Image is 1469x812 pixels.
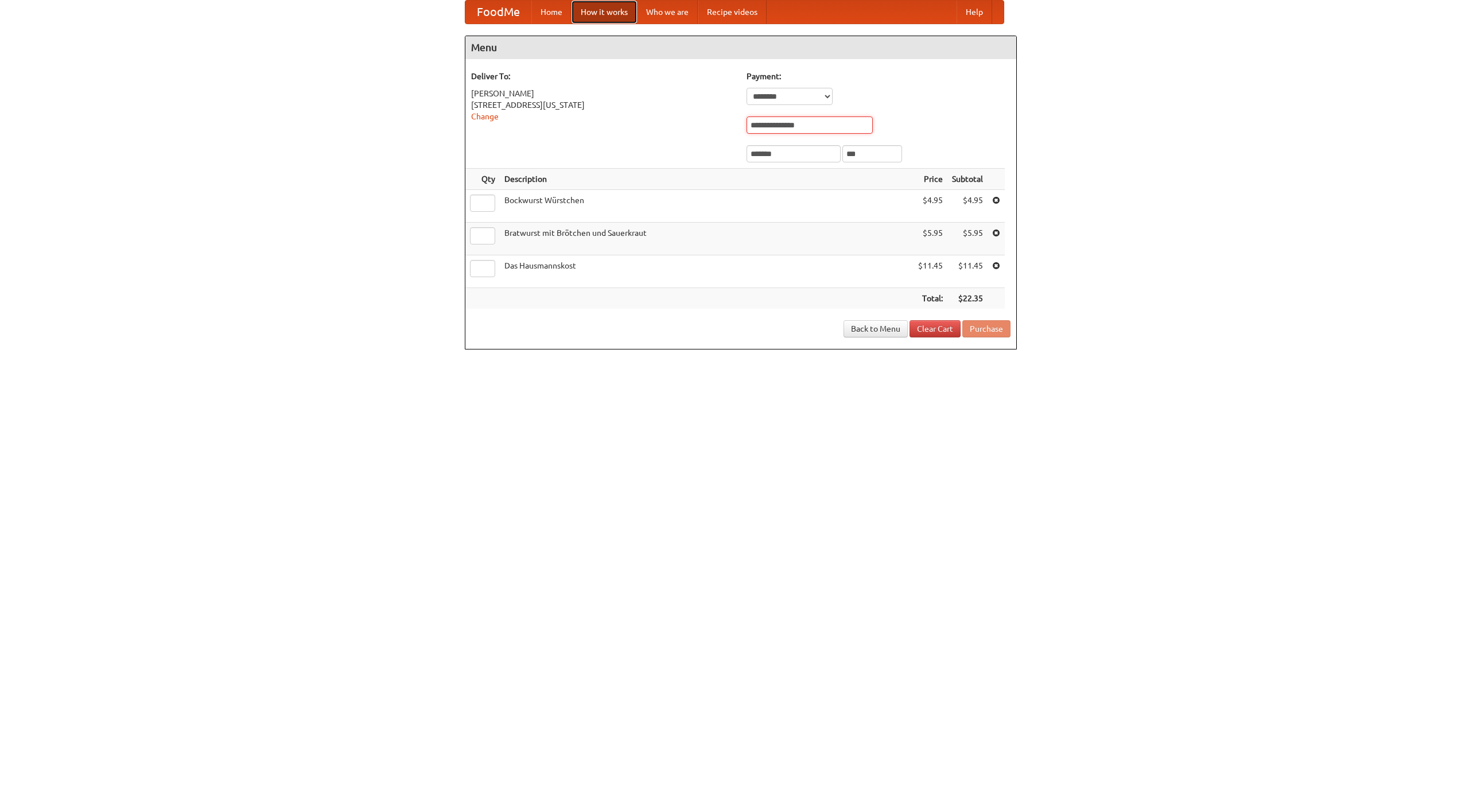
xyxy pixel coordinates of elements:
[471,88,735,99] div: [PERSON_NAME]
[947,255,988,288] td: $11.45
[947,190,988,223] td: $4.95
[500,255,914,288] td: Das Hausmannskost
[465,36,1016,59] h4: Menu
[947,223,988,255] td: $5.95
[465,169,500,190] th: Qty
[914,255,947,288] td: $11.45
[471,99,735,111] div: [STREET_ADDRESS][US_STATE]
[747,71,1011,82] h5: Payment:
[962,320,1011,337] button: Purchase
[500,190,914,223] td: Bockwurst Würstchen
[914,190,947,223] td: $4.95
[500,169,914,190] th: Description
[957,1,992,24] a: Help
[914,223,947,255] td: $5.95
[844,320,908,337] a: Back to Menu
[471,112,499,121] a: Change
[914,169,947,190] th: Price
[500,223,914,255] td: Bratwurst mit Brötchen und Sauerkraut
[947,288,988,309] th: $22.35
[465,1,531,24] a: FoodMe
[914,288,947,309] th: Total:
[947,169,988,190] th: Subtotal
[531,1,572,24] a: Home
[471,71,735,82] h5: Deliver To:
[698,1,767,24] a: Recipe videos
[572,1,637,24] a: How it works
[910,320,961,337] a: Clear Cart
[637,1,698,24] a: Who we are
